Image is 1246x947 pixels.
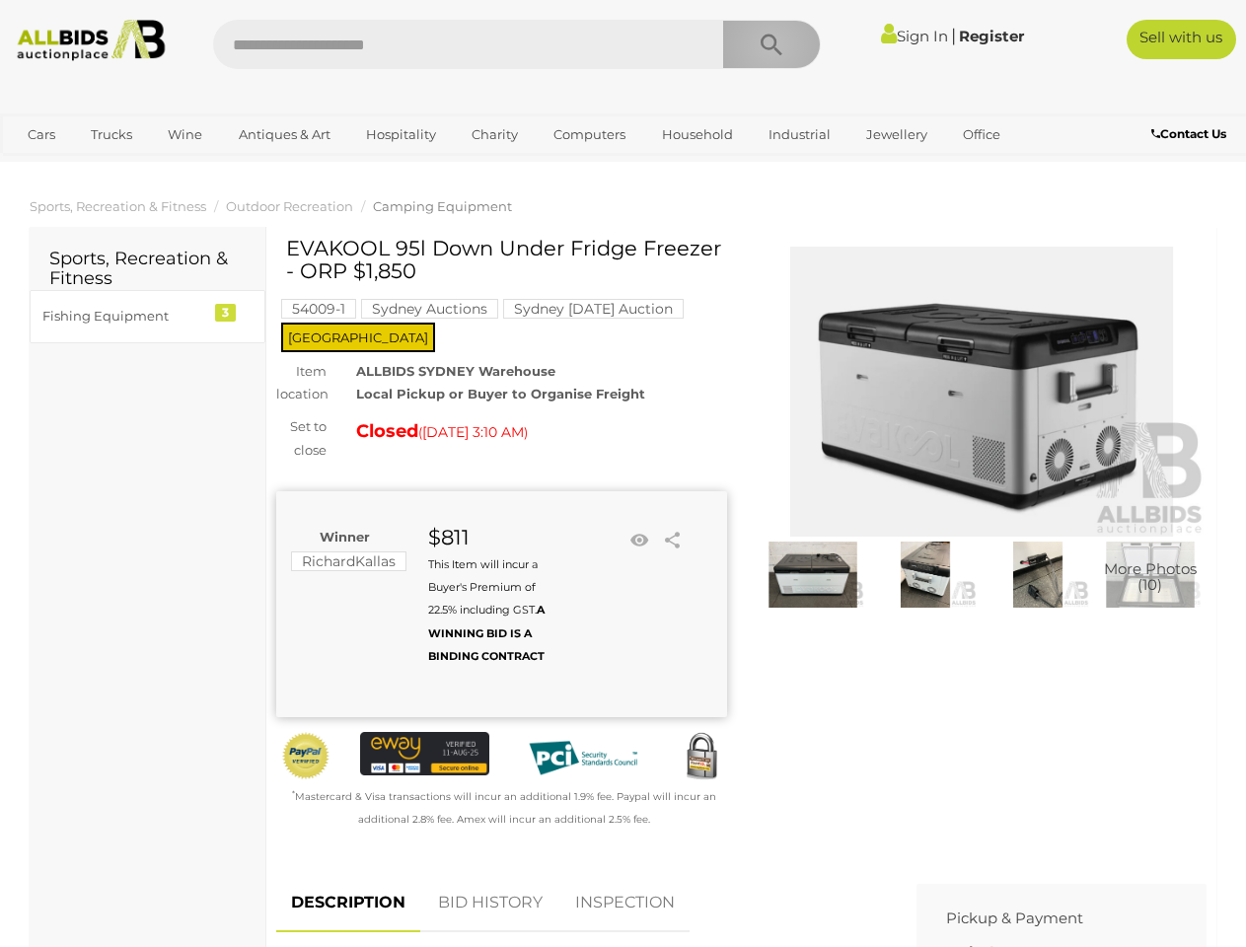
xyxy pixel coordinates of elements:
mark: Sydney Auctions [361,299,498,319]
a: [GEOGRAPHIC_DATA] [91,151,257,183]
a: Charity [459,118,531,151]
a: 54009-1 [281,301,356,317]
a: Household [649,118,746,151]
a: Register [959,27,1024,45]
img: EVAKOOL 95l Down Under Fridge Freezer - ORP $1,850 [762,542,864,608]
a: BID HISTORY [423,874,557,932]
img: EVAKOOL 95l Down Under Fridge Freezer - ORP $1,850 [757,247,1208,537]
b: Contact Us [1151,126,1226,141]
a: Industrial [756,118,843,151]
a: More Photos(10) [1099,542,1202,608]
div: Set to close [261,415,341,462]
a: DESCRIPTION [276,874,420,932]
strong: Closed [356,420,418,442]
img: EVAKOOL 95l Down Under Fridge Freezer - ORP $1,850 [1099,542,1202,608]
img: EVAKOOL 95l Down Under Fridge Freezer - ORP $1,850 [874,542,977,608]
li: Watch this item [624,526,654,555]
a: Sports, Recreation & Fitness [30,198,206,214]
a: Sports [15,151,81,183]
span: [GEOGRAPHIC_DATA] [281,323,435,352]
a: Contact Us [1151,123,1231,145]
div: 3 [215,304,236,322]
a: Hospitality [353,118,449,151]
b: A WINNING BID IS A BINDING CONTRACT [428,603,545,663]
a: Fishing Equipment 3 [30,290,265,342]
mark: RichardKallas [291,551,406,571]
h1: EVAKOOL 95l Down Under Fridge Freezer - ORP $1,850 [286,237,722,282]
span: ( ) [418,424,528,440]
img: PCI DSS compliant [519,732,647,783]
h2: Pickup & Payment [946,911,1147,927]
a: INSPECTION [560,874,690,932]
h2: Sports, Recreation & Fitness [49,250,246,289]
b: Winner [320,529,370,545]
small: Mastercard & Visa transactions will incur an additional 1.9% fee. Paypal will incur an additional... [292,790,716,826]
strong: ALLBIDS SYDNEY Warehouse [356,363,555,379]
span: [DATE] 3:10 AM [422,423,524,441]
small: This Item will incur a Buyer's Premium of 22.5% including GST. [428,557,545,664]
mark: 54009-1 [281,299,356,319]
a: Wine [155,118,215,151]
img: EVAKOOL 95l Down Under Fridge Freezer - ORP $1,850 [987,542,1089,608]
a: Sydney Auctions [361,301,498,317]
a: Sign In [881,27,948,45]
a: Outdoor Recreation [226,198,353,214]
mark: Sydney [DATE] Auction [503,299,684,319]
a: Sydney [DATE] Auction [503,301,684,317]
a: Antiques & Art [226,118,343,151]
span: | [951,25,956,46]
div: Fishing Equipment [42,305,205,328]
img: Official PayPal Seal [281,732,330,780]
div: Item location [261,360,341,406]
a: Camping Equipment [373,198,512,214]
strong: Local Pickup or Buyer to Organise Freight [356,386,645,401]
a: Jewellery [853,118,940,151]
strong: $811 [428,525,470,549]
a: Cars [15,118,68,151]
img: Secured by Rapid SSL [677,732,726,781]
a: Sell with us [1127,20,1236,59]
img: Allbids.com.au [9,20,174,61]
a: Computers [541,118,638,151]
a: Office [950,118,1013,151]
a: Trucks [78,118,145,151]
span: More Photos (10) [1104,560,1197,593]
button: Search [722,20,821,69]
img: eWAY Payment Gateway [360,732,488,774]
